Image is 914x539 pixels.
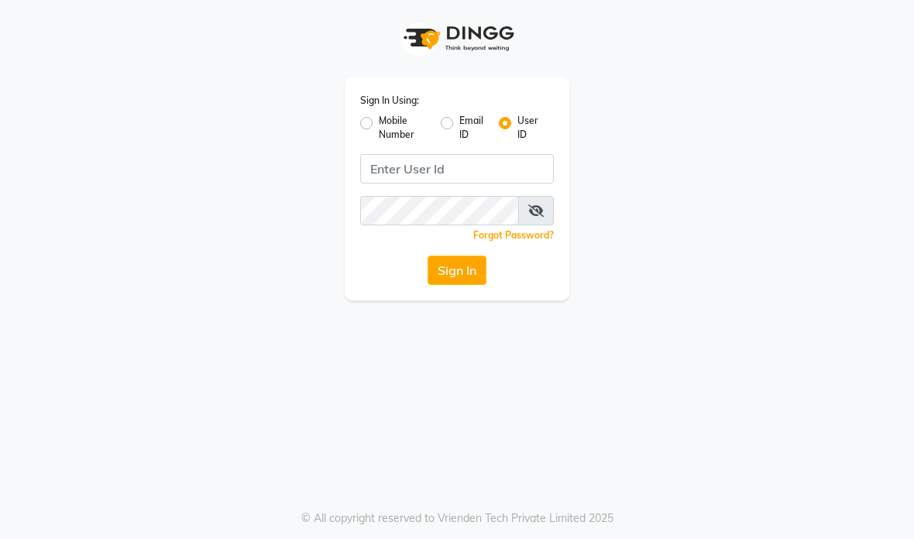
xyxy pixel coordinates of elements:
[517,114,541,142] label: User ID
[360,154,554,184] input: Username
[360,94,419,108] label: Sign In Using:
[379,114,428,142] label: Mobile Number
[473,229,554,241] a: Forgot Password?
[459,114,486,142] label: Email ID
[428,256,486,285] button: Sign In
[395,15,519,61] img: logo1.svg
[360,196,519,225] input: Username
